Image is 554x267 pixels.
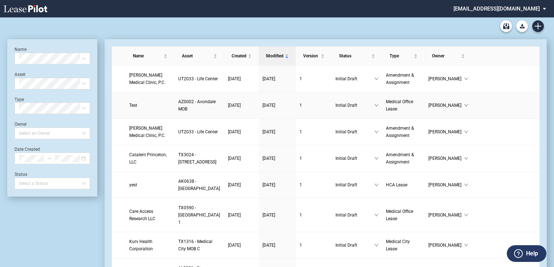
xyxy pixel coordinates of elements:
span: Initial Draft [335,128,374,135]
label: Owner [15,122,27,127]
span: [PERSON_NAME] [428,211,464,219]
th: Type [382,46,425,66]
a: [DATE] [228,75,255,82]
span: down [374,77,379,81]
a: Catalent Princeton, LLC [129,151,171,166]
span: AZ0002 - Avondale MOB [178,99,216,112]
a: TX1316 - Medical City MOB C [178,238,221,252]
span: 1 [300,213,302,218]
a: 1 [300,155,328,162]
span: [DATE] [262,213,275,218]
span: [DATE] [228,76,241,81]
span: TX0590 - Las Colinas 1 [178,205,220,225]
span: [PERSON_NAME] [428,128,464,135]
label: Date Created [15,147,40,152]
button: Help [507,245,546,262]
a: TX0590 - [GEOGRAPHIC_DATA] 1 [178,204,221,226]
span: [DATE] [228,243,241,248]
a: [DATE] [262,102,292,109]
span: Initial Draft [335,211,374,219]
a: Medical Office Lease [386,98,421,113]
span: Medical Office Lease [386,209,413,221]
span: Modified [266,52,284,60]
span: down [464,243,468,247]
span: down [374,183,379,187]
label: Asset [15,72,25,77]
span: [DATE] [262,103,275,108]
span: 1 [300,243,302,248]
span: [DATE] [228,156,241,161]
a: AK0638 - [GEOGRAPHIC_DATA] [178,178,221,192]
span: AK0638 - Denali Medical Arts Building [178,179,220,191]
a: Create new document [532,20,544,32]
span: 1 [300,156,302,161]
a: [DATE] [228,128,255,135]
a: 1 [300,128,328,135]
span: yest [129,182,137,187]
span: Test [129,103,137,108]
span: [DATE] [262,129,275,134]
label: Help [526,249,538,258]
label: Name [15,47,27,52]
a: yest [129,181,171,189]
span: Name [133,52,162,60]
span: Amendment & Assignment [386,126,414,138]
a: 1 [300,211,328,219]
th: Modified [259,46,296,66]
a: UT2033 - Life Center [178,128,221,135]
span: down [464,183,468,187]
span: 1 [300,129,302,134]
span: down [464,130,468,134]
span: [DATE] [262,182,275,187]
span: down [374,156,379,161]
span: down [374,243,379,247]
th: Asset [175,46,224,66]
a: 1 [300,242,328,249]
a: [DATE] [262,75,292,82]
a: [DATE] [228,211,255,219]
a: [DATE] [262,211,292,219]
a: [DATE] [262,181,292,189]
span: [PERSON_NAME] [428,155,464,162]
span: [DATE] [228,103,241,108]
span: Amendment & Assignment [386,152,414,165]
span: Asset [182,52,212,60]
th: Owner [425,46,472,66]
span: Initial Draft [335,181,374,189]
span: HCA Lease [386,182,407,187]
a: UT2033 - Life Center [178,75,221,82]
span: Owner [432,52,460,60]
span: down [464,77,468,81]
span: swap-right [47,156,52,161]
span: Catalent Princeton, LLC [129,152,167,165]
span: down [464,103,468,108]
span: Initial Draft [335,102,374,109]
span: Care Access Research LLC [129,209,155,221]
a: [DATE] [228,242,255,249]
a: HCA Lease [386,181,421,189]
a: TX3024 - [STREET_ADDRESS] [178,151,221,166]
a: [PERSON_NAME] Medical Clinic, P.C. [129,72,171,86]
label: Type [15,97,24,102]
a: Test [129,102,171,109]
span: down [464,213,468,217]
th: Status [332,46,382,66]
span: Medical City Lease [386,239,410,251]
a: Medical City Lease [386,238,421,252]
span: [PERSON_NAME] [428,102,464,109]
a: [DATE] [228,155,255,162]
a: 1 [300,75,328,82]
th: Name [126,46,175,66]
span: Granger Medical Clinic, P.C. [129,126,166,138]
a: Amendment & Assignment [386,125,421,139]
span: Status [339,52,370,60]
span: [DATE] [262,76,275,81]
span: down [374,130,379,134]
span: [DATE] [262,243,275,248]
span: UT2033 - Life Center [178,76,218,81]
span: Initial Draft [335,155,374,162]
button: Download Blank Form [516,20,528,32]
a: 1 [300,102,328,109]
a: [DATE] [262,155,292,162]
span: down [374,213,379,217]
